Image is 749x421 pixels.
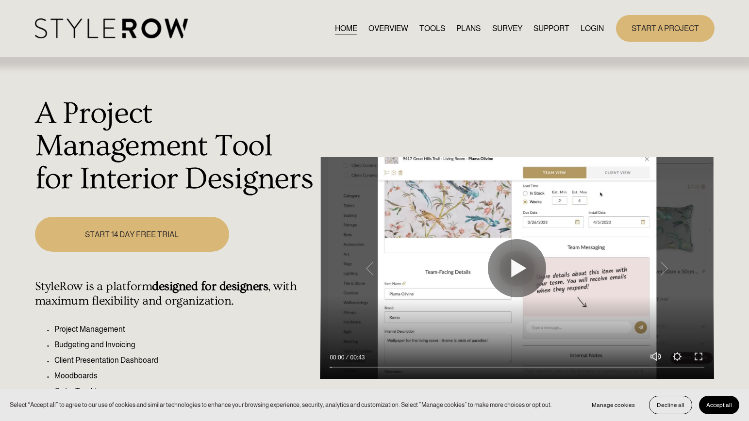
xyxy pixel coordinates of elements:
a: OVERVIEW [368,22,408,35]
img: StyleRow [35,18,188,38]
p: Project Management [54,324,315,335]
p: Select “Accept all” to agree to our use of cookies and similar technologies to enhance your brows... [10,400,552,409]
span: SUPPORT [533,23,569,34]
p: Moodboards [54,370,315,382]
a: TOOLS [419,22,445,35]
span: Accept all [706,402,732,408]
button: Accept all [699,396,739,414]
p: Order Tracking [54,386,315,397]
input: Seek [330,364,704,371]
a: folder dropdown [533,22,569,35]
strong: designed for designers [152,279,268,293]
div: Current time [330,353,347,362]
h4: StyleRow is a platform , with maximum flexibility and organization. [35,279,315,308]
a: START A PROJECT [616,15,715,42]
h1: A Project Management Tool for Interior Designers [35,97,315,196]
a: LOGIN [581,22,604,35]
span: Manage cookies [592,402,635,408]
a: SURVEY [492,22,522,35]
a: START 14 DAY FREE TRIAL [35,217,229,251]
button: Manage cookies [584,396,642,414]
button: Play [488,239,546,297]
a: PLANS [456,22,481,35]
a: HOME [335,22,357,35]
span: Decline all [657,402,684,408]
div: Duration [347,353,367,362]
p: Budgeting and Invoicing [54,339,315,351]
p: Client Presentation Dashboard [54,355,315,366]
button: Decline all [649,396,692,414]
